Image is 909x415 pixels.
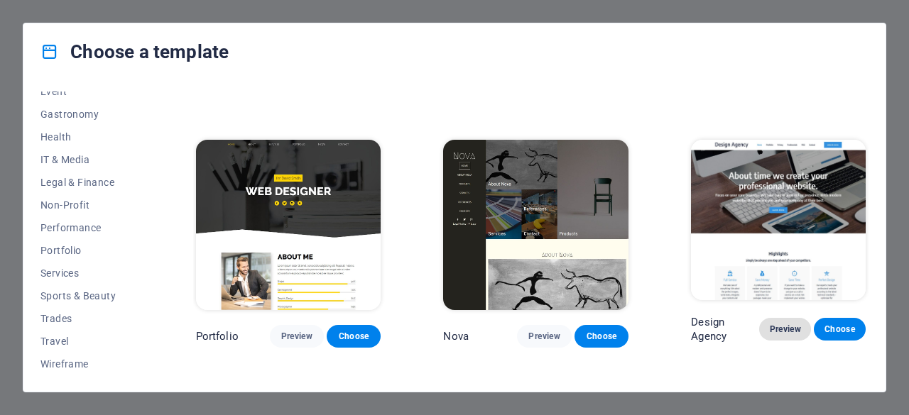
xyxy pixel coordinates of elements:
button: Event [40,80,134,103]
span: Travel [40,336,134,347]
span: Non-Profit [40,199,134,211]
button: Performance [40,216,134,239]
img: Portfolio [196,140,381,310]
button: Portfolio [40,239,134,262]
span: Choose [586,331,617,342]
span: Wireframe [40,358,134,370]
p: Nova [443,329,469,343]
span: Preview [528,331,560,342]
button: Preview [517,325,571,348]
button: Legal & Finance [40,171,134,194]
p: Portfolio [196,329,239,343]
button: Trades [40,307,134,330]
img: Nova [443,140,628,310]
button: Travel [40,330,134,353]
p: Design Agency [691,315,759,343]
span: Preview [771,323,800,335]
span: Trades [40,313,134,324]
span: Services [40,267,134,279]
span: Health [40,131,134,143]
span: IT & Media [40,154,134,165]
span: Portfolio [40,245,134,256]
button: Sports & Beauty [40,284,134,307]
span: Event [40,86,134,97]
button: Non-Profit [40,194,134,216]
span: Choose [338,331,369,342]
button: Choose [327,325,381,348]
button: Gastronomy [40,103,134,126]
span: Gastronomy [40,109,134,120]
img: Design Agency [691,140,866,300]
span: Choose [825,323,854,335]
span: Legal & Finance [40,177,134,188]
h4: Choose a template [40,40,229,63]
button: Preview [759,318,811,341]
button: Wireframe [40,353,134,375]
span: Preview [281,331,312,342]
span: Performance [40,222,134,233]
button: Choose [575,325,628,348]
button: Choose [814,318,866,341]
button: Health [40,126,134,148]
span: Sports & Beauty [40,290,134,301]
button: IT & Media [40,148,134,171]
button: Services [40,262,134,284]
button: Preview [270,325,324,348]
